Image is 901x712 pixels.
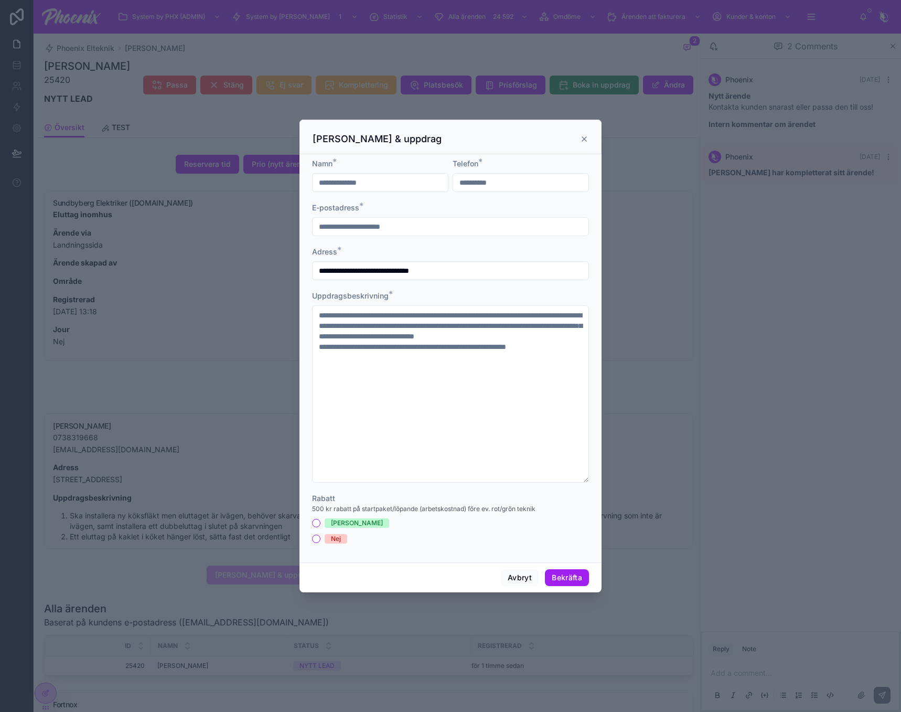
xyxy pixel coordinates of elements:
div: Nej [331,534,341,544]
span: 500 kr rabatt på startpaket/löpande (arbetskostnad) före ev. rot/grön teknik [312,505,535,513]
button: Bekräfta [545,569,589,586]
span: Telefon [453,159,478,168]
span: E-postadress [312,203,359,212]
span: Rabatt [312,494,335,503]
span: Uppdragsbeskrivning [312,291,389,300]
span: Namn [312,159,332,168]
span: Adress [312,247,337,256]
h3: [PERSON_NAME] & uppdrag [313,133,442,145]
div: [PERSON_NAME] [331,518,383,528]
button: Avbryt [501,569,539,586]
